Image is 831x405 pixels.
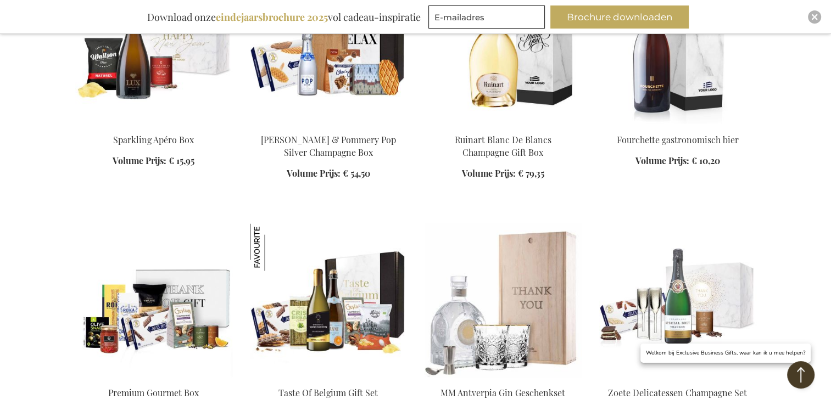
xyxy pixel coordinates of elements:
[550,5,689,29] button: Brochure downloaden
[250,120,407,130] a: Sweet Delights & Pommery Pop Silver Champagne Box
[278,387,378,398] a: Taste Of Belgium Gift Set
[440,387,565,398] a: MM Antverpia Gin Geschenkset
[617,134,739,145] a: Fourchette gastronomisch bier
[113,155,166,166] span: Volume Prijs:
[691,155,720,166] span: € 10,20
[75,120,232,130] a: Sparkling Apero Box
[169,155,194,166] span: € 15,95
[425,373,582,384] a: MM Antverpia Gin Gift Set
[113,134,194,145] a: Sparkling Apéro Box
[428,5,545,29] input: E-mailadres
[113,155,194,167] a: Volume Prijs: € 15,95
[599,373,756,384] a: Sweet Delights Champagne Set
[250,373,407,384] a: Taste Of Belgium Gift Set Taste Of Belgium Gift Set
[635,155,689,166] span: Volume Prijs:
[142,5,426,29] div: Download onze vol cadeau-inspiratie
[428,5,548,32] form: marketing offers and promotions
[250,224,407,378] img: Taste Of Belgium Gift Set
[425,224,582,378] img: MM Antverpia Gin Gift Set
[811,14,818,20] img: Close
[808,10,821,24] div: Close
[599,120,756,130] a: Fourchette beer 75 cl
[599,224,756,378] img: Sweet Delights Champagne Set
[250,224,297,271] img: Taste Of Belgium Gift Set
[216,10,328,24] b: eindejaarsbrochure 2025
[343,167,370,179] span: € 54,50
[261,134,396,158] a: [PERSON_NAME] & Pommery Pop Silver Champagne Box
[635,155,720,167] a: Volume Prijs: € 10,20
[75,373,232,384] a: Premium Gourmet Box
[287,167,341,179] span: Volume Prijs:
[75,224,232,378] img: Premium Gourmet Box
[287,167,370,180] a: Volume Prijs: € 54,50
[608,387,747,398] a: Zoete Delicatessen Champagne Set
[108,387,199,398] a: Premium Gourmet Box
